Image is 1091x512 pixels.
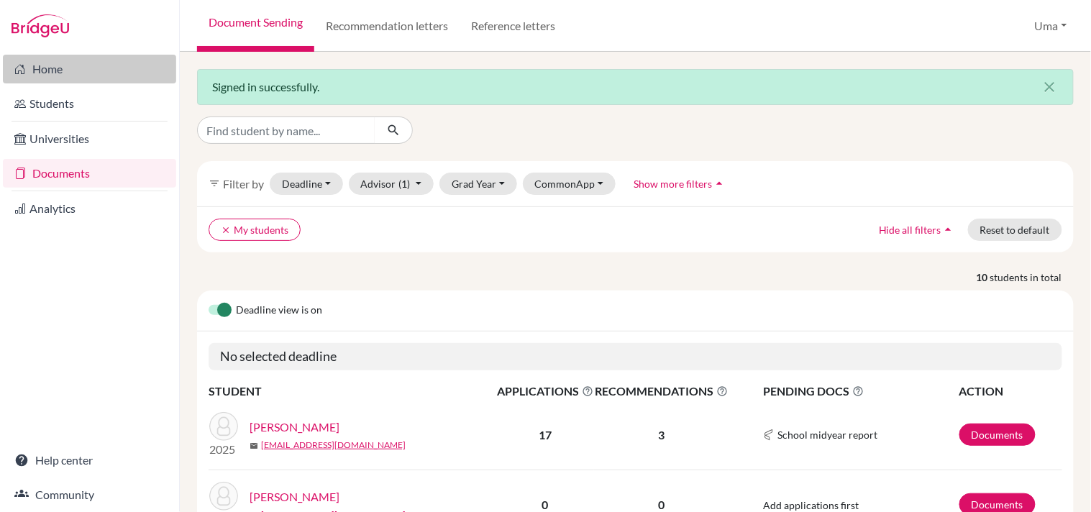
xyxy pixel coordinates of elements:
[250,419,339,436] a: [PERSON_NAME]
[3,446,176,475] a: Help center
[959,382,1062,401] th: ACTION
[250,488,339,506] a: [PERSON_NAME]
[542,498,549,511] b: 0
[621,173,739,195] button: Show more filtersarrow_drop_up
[209,343,1062,370] h5: No selected deadline
[399,178,411,190] span: (1)
[12,14,69,37] img: Bridge-U
[439,173,517,195] button: Grad Year
[209,382,496,401] th: STUDENT
[977,270,990,285] strong: 10
[209,219,301,241] button: clearMy students
[777,427,877,442] span: School midyear report
[712,176,726,191] i: arrow_drop_up
[209,412,238,441] img: Agrawal, Ananya
[941,222,956,237] i: arrow_drop_up
[968,219,1062,241] button: Reset to default
[236,302,322,319] span: Deadline view is on
[763,383,958,400] span: PENDING DOCS
[349,173,434,195] button: Advisor(1)
[261,439,406,452] a: [EMAIL_ADDRESS][DOMAIN_NAME]
[523,173,616,195] button: CommonApp
[539,428,552,442] b: 17
[197,69,1074,105] div: Signed in successfully.
[595,426,728,444] p: 3
[879,224,941,236] span: Hide all filters
[209,482,238,511] img: Gadodia, Laxmi Narayan
[250,442,258,450] span: mail
[867,219,968,241] button: Hide all filtersarrow_drop_up
[959,424,1036,446] a: Documents
[497,383,593,400] span: APPLICATIONS
[1041,78,1059,96] i: close
[3,89,176,118] a: Students
[763,499,859,511] span: Add applications first
[209,178,220,189] i: filter_list
[221,225,231,235] i: clear
[223,177,264,191] span: Filter by
[3,194,176,223] a: Analytics
[3,55,176,83] a: Home
[763,429,775,441] img: Common App logo
[3,159,176,188] a: Documents
[3,124,176,153] a: Universities
[209,441,238,458] p: 2025
[197,116,375,144] input: Find student by name...
[1028,12,1074,40] button: Uma
[270,173,343,195] button: Deadline
[990,270,1074,285] span: students in total
[634,178,712,190] span: Show more filters
[3,480,176,509] a: Community
[1027,70,1073,104] button: Close
[595,383,728,400] span: RECOMMENDATIONS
